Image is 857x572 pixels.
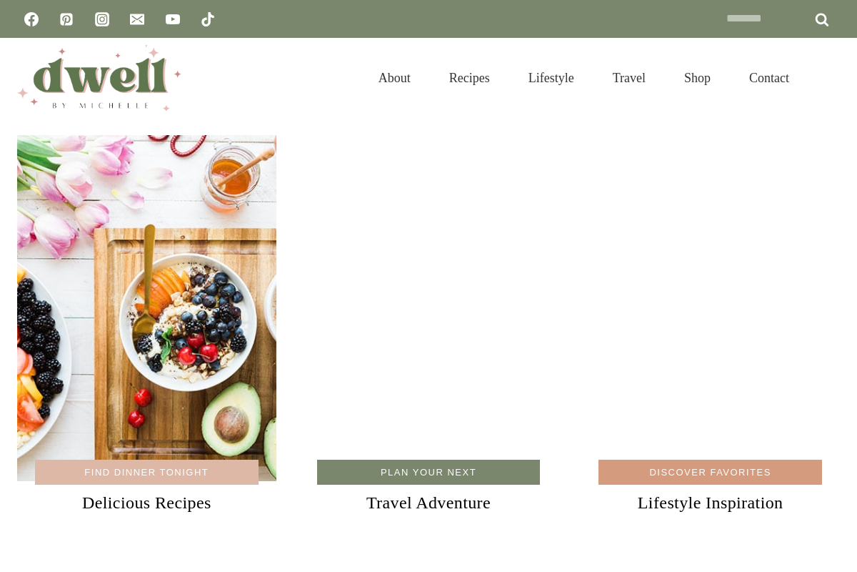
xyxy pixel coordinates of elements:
a: About [359,53,430,103]
a: Contact [730,53,808,103]
a: Shop [665,53,730,103]
a: Pinterest [52,5,81,34]
a: Instagram [88,5,116,34]
nav: Primary Navigation [359,53,808,103]
a: YouTube [159,5,187,34]
a: Email [123,5,151,34]
a: Facebook [17,5,46,34]
a: Lifestyle [509,53,593,103]
button: View Search Form [816,66,840,90]
img: DWELL by michelle [17,45,181,111]
a: Travel [593,53,665,103]
a: Recipes [430,53,509,103]
a: TikTok [194,5,222,34]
